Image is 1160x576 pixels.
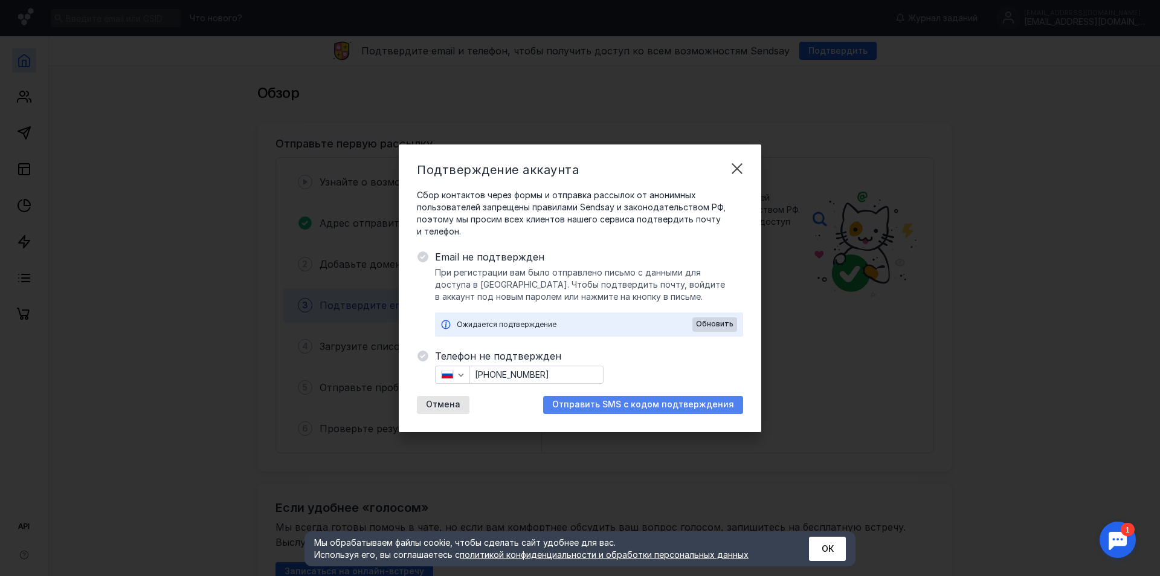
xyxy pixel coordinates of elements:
span: Отправить SMS с кодом подтверждения [552,400,734,410]
div: 1 [27,7,41,21]
button: Отправить SMS с кодом подтверждения [543,396,743,414]
span: Отмена [426,400,460,410]
span: Email не подтвержден [435,250,743,264]
span: Сбор контактов через формы и отправка рассылок от анонимных пользователей запрещены правилами Sen... [417,189,743,238]
span: Телефон не подтвержден [435,349,743,363]
div: Ожидается подтверждение [457,319,692,331]
span: Обновить [696,320,733,328]
span: При регистрации вам было отправлено письмо с данными для доступа в [GEOGRAPHIC_DATA]. Чтобы подтв... [435,267,743,303]
div: Мы обрабатываем файлы cookie, чтобы сделать сайт удобнее для вас. Используя его, вы соглашаетесь c [314,537,779,561]
button: Отмена [417,396,469,414]
button: ОК [809,537,846,561]
span: Подтверждение аккаунта [417,163,579,177]
a: политикой конфиденциальности и обработки персональных данных [460,549,749,560]
button: Обновить [692,317,737,332]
